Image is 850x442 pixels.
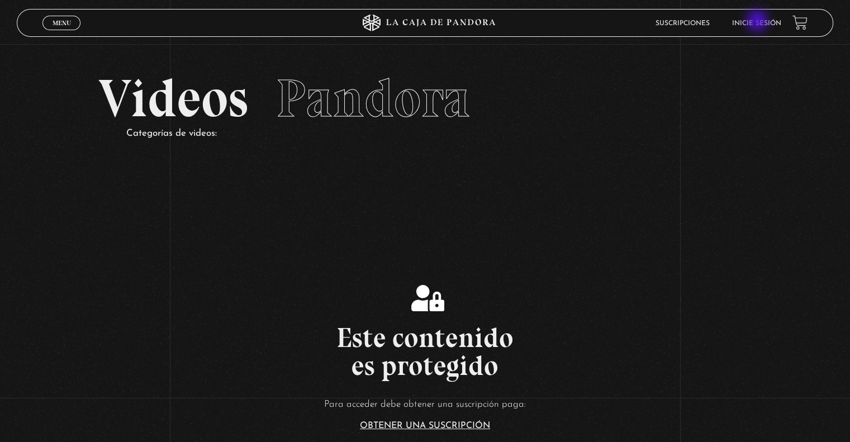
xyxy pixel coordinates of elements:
[53,20,71,26] span: Menu
[126,125,751,142] p: Categorías de videos:
[732,20,781,27] a: Inicie sesión
[360,421,490,430] a: Obtener una suscripción
[792,15,808,30] a: View your shopping cart
[98,72,751,125] h2: Videos
[49,29,75,37] span: Cerrar
[276,66,469,130] span: Pandora
[656,20,710,27] a: Suscripciones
